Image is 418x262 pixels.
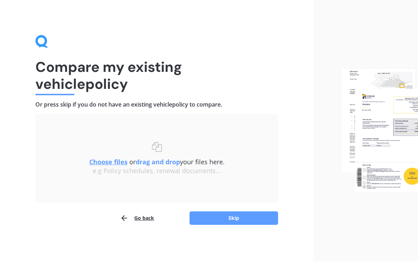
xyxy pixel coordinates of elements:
div: e.g Policy schedules, renewal documents... [50,167,264,175]
b: drag and drop [136,158,180,166]
img: files.webp [342,69,418,192]
u: Choose files [89,158,128,166]
button: Skip [190,212,278,225]
h1: Compare my existing vehicle policy [35,59,278,93]
button: Go back [120,211,154,226]
span: or your files here. [89,158,225,166]
h4: Or press skip if you do not have an existing vehicle policy to compare. [35,101,278,109]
